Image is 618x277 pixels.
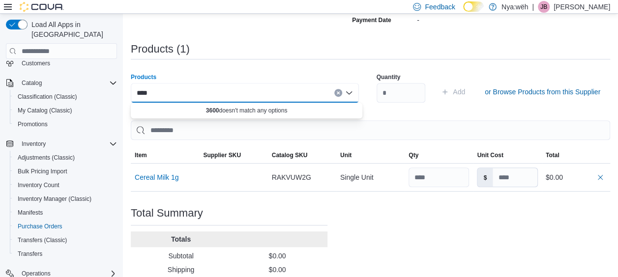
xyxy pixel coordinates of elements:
span: Add [453,87,465,97]
img: Cova [20,2,64,12]
button: Transfers [10,247,121,261]
span: Inventory [18,138,117,150]
span: Purchase Orders [14,221,117,232]
span: JB [540,1,547,13]
span: Customers [22,59,50,67]
button: Unit [336,147,405,163]
span: Promotions [18,120,48,128]
a: Inventory Count [14,179,63,191]
span: Transfers [18,250,42,258]
label: Products [131,73,156,81]
a: Inventory Manager (Classic) [14,193,95,205]
h3: Products (1) [131,43,190,55]
span: Classification (Classic) [14,91,117,103]
p: Shipping [135,265,227,275]
a: Adjustments (Classic) [14,152,79,164]
a: Promotions [14,118,52,130]
span: My Catalog (Classic) [18,107,72,114]
strong: 3600 [206,107,219,114]
span: Transfers (Classic) [14,234,117,246]
p: | [532,1,534,13]
button: My Catalog (Classic) [10,104,121,117]
a: Customers [18,57,54,69]
span: Classification (Classic) [18,93,77,101]
div: - [417,12,549,24]
span: Load All Apps in [GEOGRAPHIC_DATA] [28,20,117,39]
div: Jenna Bristol [538,1,550,13]
p: $0.00 [231,251,324,261]
button: Close list of options [345,89,353,97]
span: Purchase Orders [18,222,62,230]
span: Customers [18,56,117,69]
div: Single Unit [336,167,405,187]
p: Totals [135,234,227,244]
button: Qty [405,147,473,163]
button: Add [437,82,469,102]
span: Catalog SKU [272,151,308,159]
label: Payment Date [352,16,391,24]
span: Manifests [14,207,117,219]
button: Promotions [10,117,121,131]
button: Supplier SKU [199,147,267,163]
button: Catalog [2,76,121,90]
span: Feedback [425,2,455,12]
p: Nya:wëh [501,1,528,13]
span: Inventory Count [14,179,117,191]
button: Catalog [18,77,46,89]
h3: Total Summary [131,207,203,219]
a: Classification (Classic) [14,91,81,103]
span: My Catalog (Classic) [14,105,117,116]
span: Catalog [18,77,117,89]
input: Dark Mode [463,1,484,12]
button: Customers [2,55,121,70]
button: Inventory [18,138,50,150]
p: Subtotal [135,251,227,261]
span: Manifests [18,209,43,217]
p: $0.00 [231,265,324,275]
span: Bulk Pricing Import [14,166,117,177]
a: Transfers (Classic) [14,234,71,246]
button: Catalog SKU [268,147,336,163]
button: or Browse Products from this Supplier [481,82,604,102]
span: Supplier SKU [203,151,241,159]
span: Qty [409,151,418,159]
button: Bulk Pricing Import [10,165,121,178]
span: Total [546,151,559,159]
label: Quantity [377,73,401,81]
button: Classification (Classic) [10,90,121,104]
span: or Browse Products from this Supplier [485,87,600,97]
span: Catalog [22,79,42,87]
span: Inventory [22,140,46,148]
a: My Catalog (Classic) [14,105,76,116]
span: Bulk Pricing Import [18,167,67,175]
button: Manifests [10,206,121,220]
button: Adjustments (Classic) [10,151,121,165]
span: Transfers (Classic) [18,236,67,244]
span: Item [135,151,147,159]
button: Cereal Milk 1g [135,173,178,181]
button: Transfers (Classic) [10,233,121,247]
p: doesn't match any options [135,107,358,114]
span: Inventory Count [18,181,59,189]
a: Transfers [14,248,46,260]
span: RAKVUW2G [272,171,311,183]
span: Unit Cost [477,151,503,159]
span: Adjustments (Classic) [18,154,75,162]
span: Promotions [14,118,117,130]
div: $0.00 [546,171,606,183]
button: Inventory Count [10,178,121,192]
button: Total [542,147,610,163]
span: Inventory Manager (Classic) [14,193,117,205]
span: Adjustments (Classic) [14,152,117,164]
p: [PERSON_NAME] [554,1,610,13]
label: $ [477,168,493,187]
button: Inventory Manager (Classic) [10,192,121,206]
button: Item [131,147,199,163]
button: Inventory [2,137,121,151]
span: Transfers [14,248,117,260]
button: Purchase Orders [10,220,121,233]
a: Manifests [14,207,47,219]
button: Clear input [334,89,342,97]
a: Bulk Pricing Import [14,166,71,177]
